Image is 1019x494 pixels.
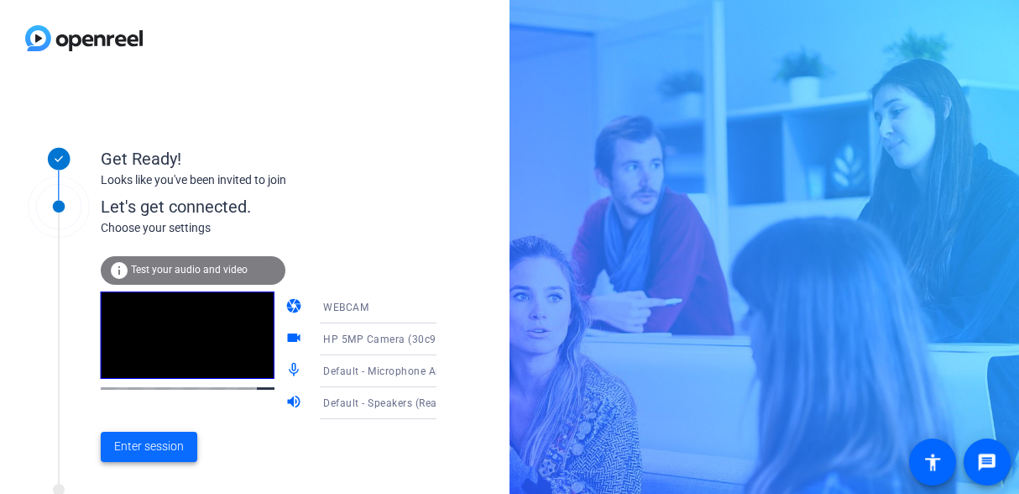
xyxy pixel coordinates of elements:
[285,329,306,349] mat-icon: videocam
[101,432,197,462] button: Enter session
[114,438,184,455] span: Enter session
[285,297,306,318] mat-icon: camera
[323,364,739,377] span: Default - Microphone Array (Intel® Smart Sound Technology for Digital Microphones)
[101,146,436,171] div: Get Ready!
[285,361,306,381] mat-icon: mic_none
[101,219,471,237] div: Choose your settings
[101,194,471,219] div: Let's get connected.
[977,452,997,472] mat-icon: message
[323,302,368,313] span: WEBCAM
[109,260,129,281] mat-icon: info
[323,332,468,345] span: HP 5MP Camera (30c9:0096)
[101,171,436,189] div: Looks like you've been invited to join
[922,452,943,472] mat-icon: accessibility
[131,264,248,276] span: Test your audio and video
[323,396,504,409] span: Default - Speakers (Realtek(R) Audio)
[285,393,306,413] mat-icon: volume_up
